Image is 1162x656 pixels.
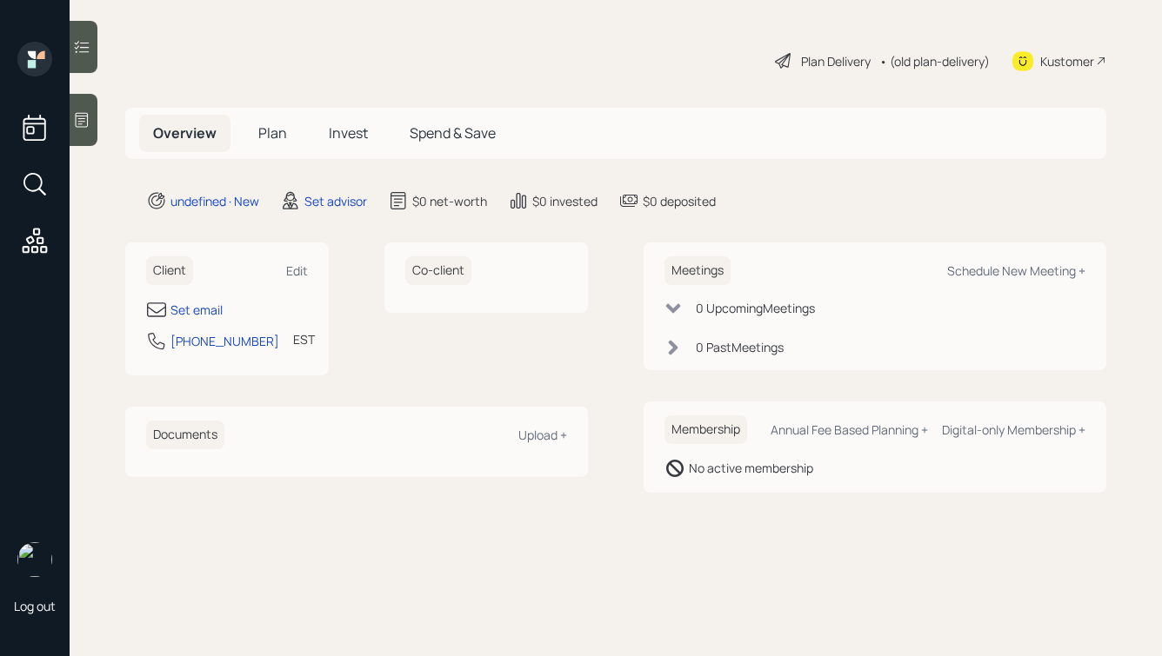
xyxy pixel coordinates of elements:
div: $0 net-worth [412,192,487,210]
span: Spend & Save [410,123,496,142]
div: Annual Fee Based Planning + [771,421,928,438]
div: [PHONE_NUMBER] [170,332,279,350]
div: Digital-only Membership + [942,421,1085,438]
div: Log out [14,598,56,614]
div: EST [293,330,315,348]
span: Overview [153,123,217,142]
h6: Co-client [405,256,471,285]
div: 0 Past Meeting s [696,338,784,356]
span: Invest [329,123,368,142]
div: Set advisor [304,192,367,210]
h6: Meetings [664,256,731,285]
span: Plan [258,123,287,142]
img: hunter_neumayer.jpg [17,542,52,577]
div: Plan Delivery [801,52,871,70]
div: Edit [286,262,308,279]
div: • (old plan-delivery) [879,52,990,70]
div: Schedule New Meeting + [947,262,1085,279]
div: undefined · New [170,192,259,210]
h6: Documents [146,421,224,449]
h6: Membership [664,415,747,444]
div: $0 invested [532,192,598,210]
h6: Client [146,256,193,285]
div: $0 deposited [643,192,716,210]
div: Set email [170,301,223,319]
div: Kustomer [1040,52,1094,70]
div: Upload + [518,427,567,443]
div: 0 Upcoming Meeting s [696,299,815,317]
div: No active membership [689,459,813,477]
